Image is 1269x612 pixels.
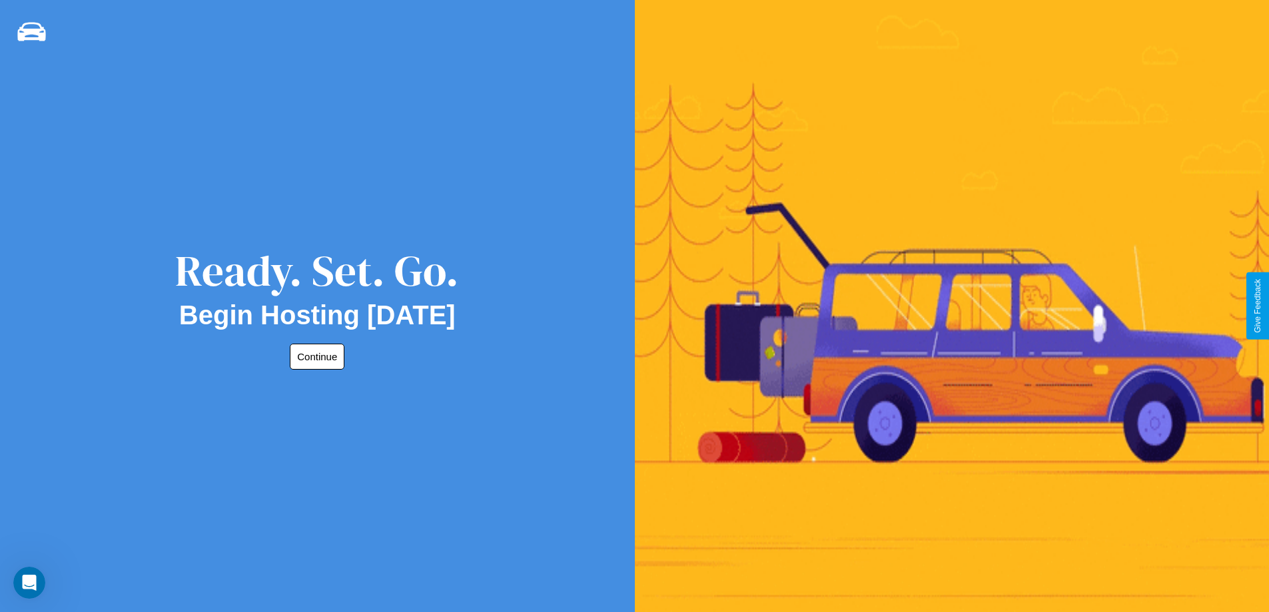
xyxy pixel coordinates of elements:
button: Continue [290,344,344,370]
iframe: Intercom live chat [13,567,45,599]
div: Ready. Set. Go. [175,241,459,300]
h2: Begin Hosting [DATE] [179,300,456,330]
div: Give Feedback [1253,279,1262,333]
